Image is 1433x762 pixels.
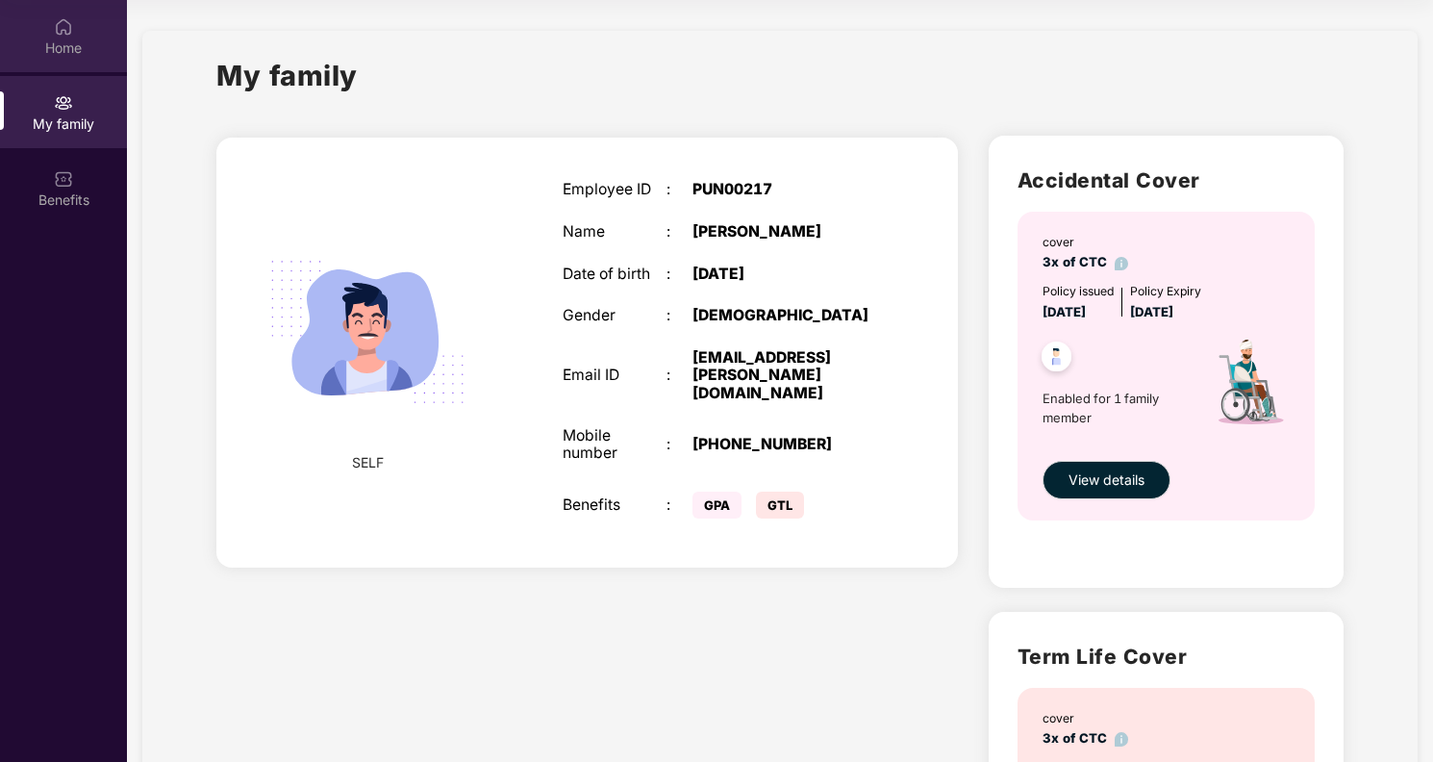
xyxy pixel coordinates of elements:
[352,452,384,473] span: SELF
[563,427,666,463] div: Mobile number
[247,212,488,452] img: svg+xml;base64,PHN2ZyB4bWxucz0iaHR0cDovL3d3dy53My5vcmcvMjAwMC9zdmciIHdpZHRoPSIyMjQiIGhlaWdodD0iMT...
[692,307,875,325] div: [DEMOGRAPHIC_DATA]
[666,367,692,385] div: :
[666,223,692,241] div: :
[756,492,804,519] span: GTL
[54,169,73,189] img: svg+xml;base64,PHN2ZyBpZD0iQmVuZWZpdHMiIHhtbG5zPSJodHRwOi8vd3d3LnczLm9yZy8yMDAwL3N2ZyIgd2lkdGg9Ij...
[1068,470,1144,491] span: View details
[1043,709,1129,727] div: cover
[692,223,875,241] div: [PERSON_NAME]
[563,367,666,385] div: Email ID
[1189,322,1308,451] img: icon
[1130,282,1201,300] div: Policy Expiry
[666,181,692,199] div: :
[1043,461,1170,499] button: View details
[216,54,358,97] h1: My family
[666,307,692,325] div: :
[1018,165,1315,196] h2: Accidental Cover
[1018,641,1315,673] h2: Term Life Cover
[1043,389,1189,428] span: Enabled for 1 family member
[563,181,666,199] div: Employee ID
[54,17,73,37] img: svg+xml;base64,PHN2ZyBpZD0iSG9tZSIgeG1sbnM9Imh0dHA6Ly93d3cudzMub3JnLzIwMDAvc3ZnIiB3aWR0aD0iMjAiIG...
[666,266,692,284] div: :
[1130,304,1173,319] span: [DATE]
[1043,282,1114,300] div: Policy issued
[563,496,666,515] div: Benefits
[666,436,692,454] div: :
[54,93,73,113] img: svg+xml;base64,PHN2ZyB3aWR0aD0iMjAiIGhlaWdodD0iMjAiIHZpZXdCb3g9IjAgMCAyMCAyMCIgZmlsbD0ibm9uZSIgeG...
[1043,730,1129,746] span: 3x of CTC
[1115,257,1129,271] img: info
[692,266,875,284] div: [DATE]
[1043,304,1086,319] span: [DATE]
[1115,732,1129,747] img: info
[563,266,666,284] div: Date of birth
[1043,233,1129,251] div: cover
[692,436,875,454] div: [PHONE_NUMBER]
[1033,336,1080,383] img: svg+xml;base64,PHN2ZyB4bWxucz0iaHR0cDovL3d3dy53My5vcmcvMjAwMC9zdmciIHdpZHRoPSI0OC45NDMiIGhlaWdodD...
[692,492,742,519] span: GPA
[1043,254,1129,269] span: 3x of CTC
[563,223,666,241] div: Name
[692,181,875,199] div: PUN00217
[692,349,875,403] div: [EMAIL_ADDRESS][PERSON_NAME][DOMAIN_NAME]
[563,307,666,325] div: Gender
[666,496,692,515] div: :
